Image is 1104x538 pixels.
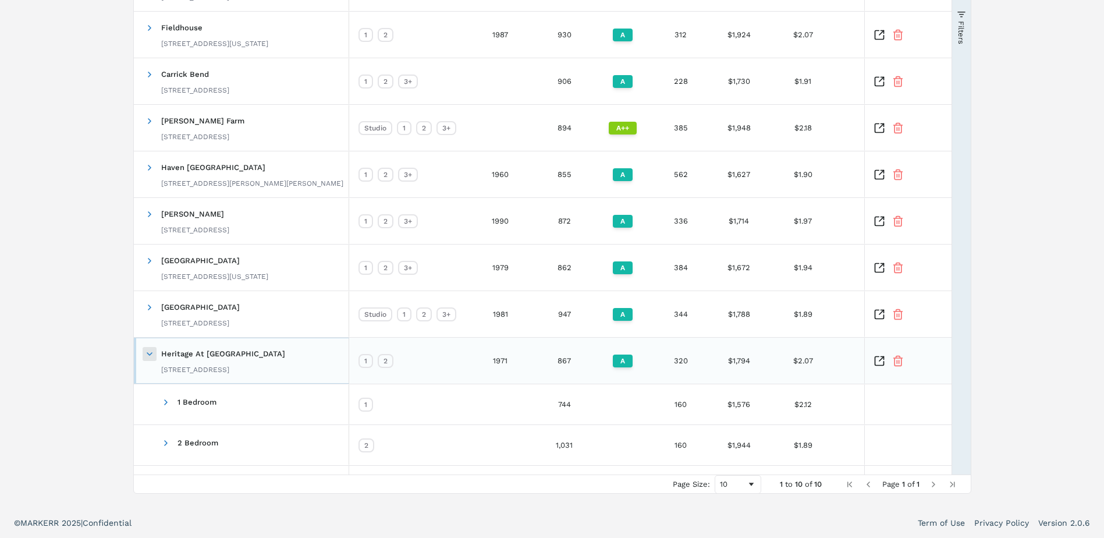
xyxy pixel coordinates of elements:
[161,210,224,218] span: [PERSON_NAME]
[874,355,885,367] a: Inspect Comparable
[20,518,62,528] span: MARKERR
[161,116,244,125] span: [PERSON_NAME] Farm
[1038,517,1090,529] a: Version 2.0.6
[535,12,594,58] div: 930
[892,122,904,134] button: Remove Property From Portfolio
[161,318,240,328] div: [STREET_ADDRESS]
[838,384,954,424] div: -0.07%
[838,291,954,337] div: -1.31%
[652,12,710,58] div: 312
[613,75,633,88] div: A
[378,354,393,368] div: 2
[838,12,954,58] div: -0.24%
[397,307,411,321] div: 1
[398,75,418,89] div: 3+
[161,256,240,265] span: [GEOGRAPHIC_DATA]
[710,245,768,291] div: $1,672
[710,384,768,424] div: $1,576
[838,338,954,384] div: -0.08%
[436,121,456,135] div: 3+
[710,338,768,384] div: $1,794
[535,425,594,465] div: 1,031
[892,355,904,367] button: Remove Property From Portfolio
[892,262,904,274] button: Remove Property From Portfolio
[609,122,637,134] div: A++
[652,151,710,197] div: 562
[398,168,418,182] div: 3+
[613,261,633,274] div: A
[378,168,393,182] div: 2
[358,398,373,412] div: 1
[652,425,710,465] div: 160
[874,169,885,180] a: Inspect Comparable
[814,480,822,489] span: 10
[974,517,1029,529] a: Privacy Policy
[14,518,20,528] span: ©
[768,58,838,104] div: $1.91
[795,480,803,489] span: 10
[535,151,594,197] div: 855
[535,245,594,291] div: 862
[652,245,710,291] div: 384
[161,163,265,172] span: Haven [GEOGRAPHIC_DATA]
[947,480,957,489] div: Last Page
[838,425,954,465] div: -0.09%
[613,29,633,41] div: A
[466,245,535,291] div: 1979
[178,438,218,447] span: 2 Bedroom
[358,354,373,368] div: 1
[768,291,838,337] div: $1.89
[161,132,244,141] div: [STREET_ADDRESS]
[378,75,393,89] div: 2
[161,23,203,32] span: Fieldhouse
[907,480,914,489] span: of
[613,308,633,321] div: A
[358,438,374,452] div: 2
[710,105,768,151] div: $1,948
[715,475,761,494] div: Page Size
[613,355,633,367] div: A
[918,517,965,529] a: Term of Use
[178,398,216,406] span: 1 Bedroom
[358,307,392,321] div: Studio
[398,261,418,275] div: 3+
[83,518,132,528] span: Confidential
[161,349,285,358] span: Heritage At [GEOGRAPHIC_DATA]
[710,198,768,244] div: $1,714
[652,384,710,424] div: 160
[780,480,783,489] span: 1
[535,198,594,244] div: 872
[673,480,710,489] div: Page Size:
[161,39,268,48] div: [STREET_ADDRESS][US_STATE]
[358,261,373,275] div: 1
[838,58,954,104] div: -0.46%
[397,121,411,135] div: 1
[874,215,885,227] a: Inspect Comparable
[845,480,854,489] div: First Page
[768,12,838,58] div: $2.07
[892,169,904,180] button: Remove Property From Portfolio
[710,151,768,197] div: $1,627
[892,309,904,320] button: Remove Property From Portfolio
[652,198,710,244] div: 336
[535,291,594,337] div: 947
[161,303,240,312] span: [GEOGRAPHIC_DATA]
[416,307,432,321] div: 2
[785,480,793,489] span: to
[838,105,954,151] div: -0.30%
[652,58,710,104] div: 228
[838,151,954,197] div: +0.46%
[613,168,633,181] div: A
[398,214,418,228] div: 3+
[768,425,838,465] div: $1.89
[768,151,838,197] div: $1.90
[652,338,710,384] div: 320
[768,338,838,384] div: $2.07
[882,480,900,489] span: Page
[874,309,885,320] a: Inspect Comparable
[652,291,710,337] div: 344
[161,365,285,374] div: [STREET_ADDRESS]
[710,291,768,337] div: $1,788
[62,518,83,528] span: 2025 |
[768,198,838,244] div: $1.97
